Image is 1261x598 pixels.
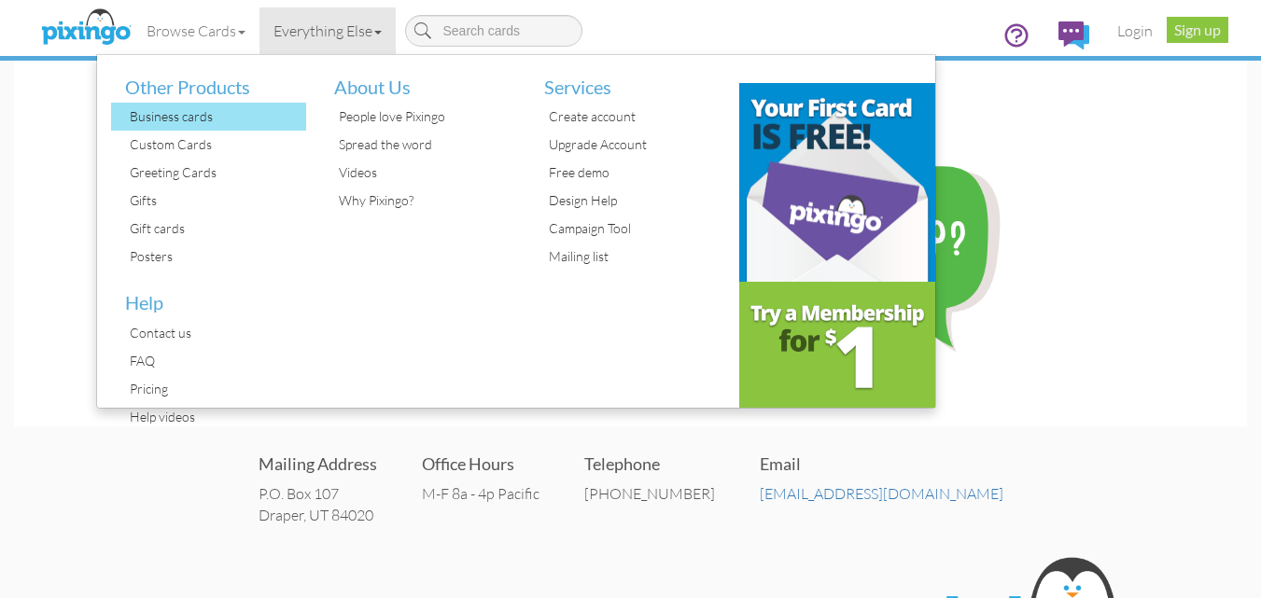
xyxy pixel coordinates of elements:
[334,159,516,187] div: Videos
[125,243,307,271] div: Posters
[1058,21,1089,49] img: comments.svg
[125,159,307,187] div: Greeting Cards
[1103,7,1167,54] a: Login
[584,455,715,474] h4: Telephone
[133,7,259,54] a: Browse Cards
[125,215,307,243] div: Gift cards
[544,159,726,187] div: Free demo
[125,319,307,347] div: Contact us
[125,375,307,403] div: Pricing
[259,483,377,526] address: P.O. Box 107 Draper, UT 84020
[14,61,1247,426] img: contact-banner.png
[544,131,726,159] div: Upgrade Account
[544,243,726,271] div: Mailing list
[125,403,307,431] div: Help videos
[334,103,516,131] div: People love Pixingo
[739,83,935,282] img: b31c39d9-a6cc-4959-841f-c4fb373484ab.png
[111,271,307,319] li: Help
[125,103,307,131] div: Business cards
[405,15,582,47] input: Search cards
[530,55,726,104] li: Services
[111,55,307,104] li: Other Products
[760,484,1003,503] a: [EMAIL_ADDRESS][DOMAIN_NAME]
[739,282,935,408] img: e3c53f66-4b0a-4d43-9253-35934b16df62.png
[1167,17,1228,43] a: Sign up
[320,55,516,104] li: About Us
[544,103,726,131] div: Create account
[125,131,307,159] div: Custom Cards
[36,5,135,51] img: pixingo logo
[760,455,1003,474] h4: Email
[259,7,396,54] a: Everything Else
[584,483,715,505] div: [PHONE_NUMBER]
[259,455,377,474] h4: Mailing Address
[544,187,726,215] div: Design Help
[544,215,726,243] div: Campaign Tool
[422,483,539,505] div: M-F 8a - 4p Pacific
[334,187,516,215] div: Why Pixingo?
[334,131,516,159] div: Spread the word
[422,455,539,474] h4: Office Hours
[125,187,307,215] div: Gifts
[125,347,307,375] div: FAQ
